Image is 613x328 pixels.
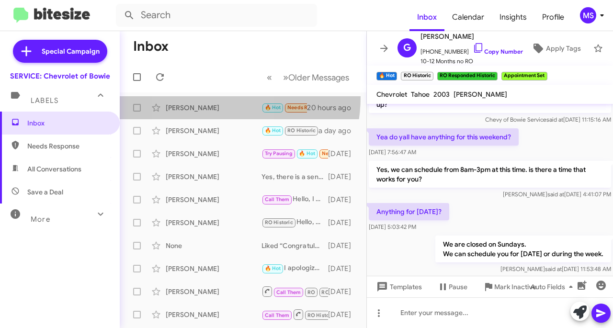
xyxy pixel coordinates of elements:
div: [PERSON_NAME] [166,264,261,273]
div: We do and it looks available all throughout the day, What time works for you. [261,308,328,320]
span: [PERSON_NAME] [454,90,507,99]
p: Yes, we can schedule from 8am-3pm at this time. is there a time that works for you? [369,161,611,188]
div: [DATE] [328,241,359,250]
span: Labels [31,96,58,105]
div: Can you update me on the seatbelt part ? [261,148,328,159]
span: [PERSON_NAME] [DATE] 11:53:48 AM [500,265,611,272]
span: said at [545,265,562,272]
a: Copy Number [473,48,523,55]
button: Pause [430,278,475,295]
span: Inbox [27,118,109,128]
span: Needs Response [287,104,328,111]
button: Apply Tags [523,40,589,57]
div: Inbound Call [261,285,328,297]
span: 🔥 Hot [265,265,281,271]
div: [DATE] [328,195,359,204]
span: RO [307,289,315,295]
div: Hello, I am sorry for the delayed response. Has anyone gave you a call back? [261,194,328,205]
div: [PERSON_NAME] [166,149,261,158]
small: RO Responded Historic [437,72,498,80]
div: None [166,241,261,250]
div: [PERSON_NAME] [166,287,261,296]
div: Thank you. I will attempt to schedule soon. I also need my Freon refilled I think and the rest of... [261,102,307,113]
span: 2003 [433,90,450,99]
button: Previous [261,68,278,87]
nav: Page navigation example [261,68,355,87]
span: Chevy of Bowie Service [DATE] 11:15:16 AM [485,116,611,123]
div: Liked “Congratulations! That information should be from the warranty company” [261,241,328,250]
a: Calendar [444,3,492,31]
span: All Conversations [27,164,81,174]
div: [DATE] [328,310,359,319]
span: RO Responded [321,289,358,295]
span: Call Them [265,196,290,203]
span: [PERSON_NAME] [420,31,523,42]
div: [DATE] [328,172,359,181]
div: MS [580,7,596,23]
p: Anything for [DATE]? [369,203,449,220]
div: Hello, Chevrolet recommends service every 5,000 to 6,000 miles or 6 months. Unless you have servi... [261,217,328,228]
div: [PERSON_NAME] [166,310,261,319]
a: Inbox [409,3,444,31]
div: I apologize for the delay, did you still need to schedule? [261,263,328,274]
span: [PERSON_NAME] [DATE] 4:41:07 PM [503,191,611,198]
span: G [403,40,411,56]
div: [DATE] [328,149,359,158]
span: Needs Response [27,141,109,151]
span: « [267,71,272,83]
span: » [283,71,288,83]
span: Auto Fields [531,278,577,295]
span: Apply Tags [546,40,581,57]
small: 🔥 Hot [376,72,397,80]
div: We are closed on Sundays. We can schedule you for [DATE] or during the week. [261,125,318,136]
h1: Inbox [133,39,169,54]
span: Try Pausing [265,150,293,157]
span: Needs Response [322,150,363,157]
div: SERVICE: Chevrolet of Bowie [10,71,110,81]
input: Search [116,4,317,27]
span: said at [547,191,564,198]
button: MS [572,7,602,23]
span: RO Historic [307,312,336,318]
span: Call Them [265,312,290,318]
span: RO Historic [287,127,316,134]
span: 🔥 Hot [265,104,281,111]
span: Mark Inactive [494,278,536,295]
div: [DATE] [328,264,359,273]
button: Next [277,68,355,87]
span: Pause [449,278,467,295]
div: Yes, there is a sensor and calibration that needs to be done. $190.00 in labor and the sensor is ... [261,172,328,181]
div: [PERSON_NAME] [166,172,261,181]
span: said at [546,116,563,123]
button: Auto Fields [523,278,584,295]
span: 🔥 Hot [265,127,281,134]
a: Profile [534,3,572,31]
span: Call Them [276,289,301,295]
p: Yea do yall have anything for this weekend? [369,128,519,146]
span: RO Historic [265,219,293,226]
a: Insights [492,3,534,31]
span: More [31,215,50,224]
span: [DATE] 5:03:42 PM [369,223,416,230]
a: Special Campaign [13,40,107,63]
button: Templates [367,278,430,295]
div: [PERSON_NAME] [166,195,261,204]
div: [PERSON_NAME] [166,126,261,136]
span: Older Messages [288,72,349,83]
div: a day ago [318,126,359,136]
p: We are closed on Sundays. We can schedule you for [DATE] or during the week. [435,236,611,262]
div: 20 hours ago [307,103,359,113]
span: Templates [375,278,422,295]
button: Mark Inactive [475,278,544,295]
small: RO Historic [401,72,433,80]
span: Special Campaign [42,46,100,56]
span: 🔥 Hot [299,150,315,157]
div: [PERSON_NAME] [166,218,261,227]
div: [DATE] [328,218,359,227]
span: Tahoe [411,90,430,99]
small: Appointment Set [501,72,547,80]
